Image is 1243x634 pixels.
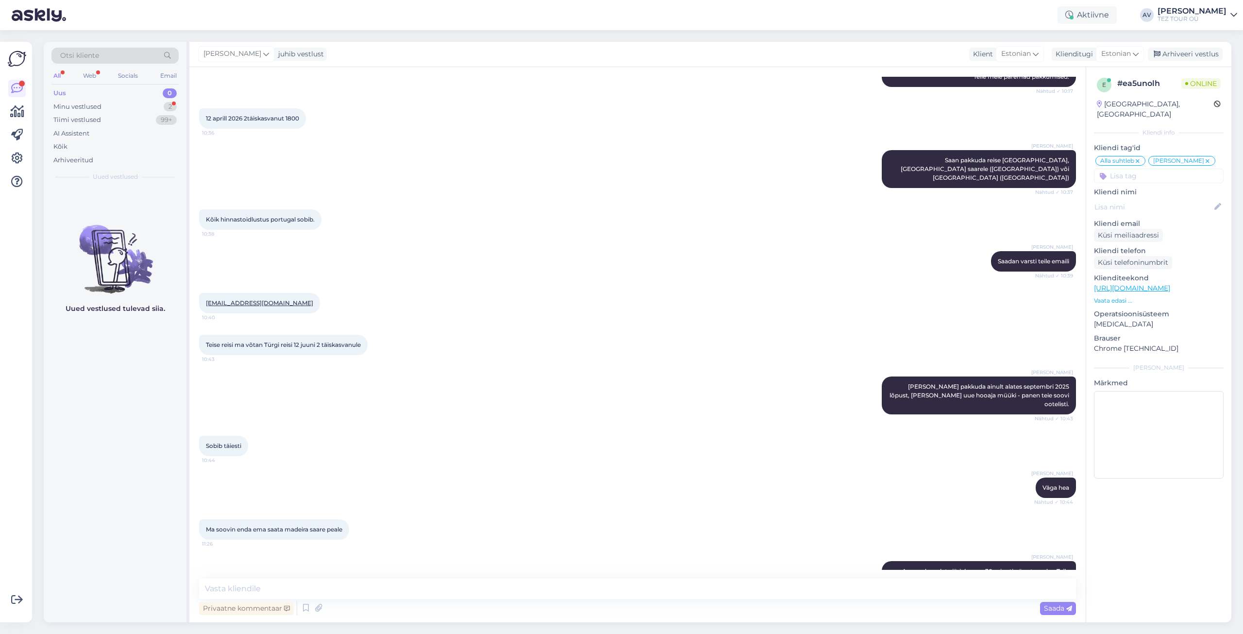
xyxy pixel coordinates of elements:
[53,115,101,125] div: Tiimi vestlused
[901,156,1071,181] span: Saan pakkuda reise [GEOGRAPHIC_DATA], [GEOGRAPHIC_DATA] saarele ([GEOGRAPHIC_DATA]) või [GEOGRAPH...
[1102,81,1106,88] span: e
[1035,272,1073,279] span: Nähtud ✓ 10:39
[202,230,238,238] span: 10:38
[1117,78,1181,89] div: # ea5unolh
[1094,378,1224,388] p: Märkmed
[44,207,186,295] img: No chats
[202,129,238,137] span: 10:36
[1181,78,1221,89] span: Online
[1031,369,1073,376] span: [PERSON_NAME]
[998,257,1069,265] span: Saadan varsti teile emaili
[1153,158,1204,164] span: [PERSON_NAME]
[53,102,101,112] div: Minu vestlused
[164,102,177,112] div: 2
[1094,343,1224,354] p: Chrome [TECHNICAL_ID]
[1094,187,1224,197] p: Kliendi nimi
[1158,7,1226,15] div: [PERSON_NAME]
[1094,363,1224,372] div: [PERSON_NAME]
[51,69,63,82] div: All
[1094,246,1224,256] p: Kliendi telefon
[206,299,313,307] a: [EMAIL_ADDRESS][DOMAIN_NAME]
[1094,319,1224,329] p: [MEDICAL_DATA]
[1001,49,1031,59] span: Estonian
[1094,128,1224,137] div: Kliendi info
[1158,15,1226,23] div: TEZ TOUR OÜ
[1031,553,1073,561] span: [PERSON_NAME]
[8,50,26,68] img: Askly Logo
[158,69,179,82] div: Email
[1094,169,1224,183] input: Lisa tag
[60,51,99,61] span: Otsi kliente
[1058,6,1117,24] div: Aktiivne
[93,172,138,181] span: Uued vestlused
[1094,256,1172,269] div: Küsi telefoninumbrit
[53,155,93,165] div: Arhiveeritud
[1094,309,1224,319] p: Operatsioonisüsteem
[156,115,177,125] div: 99+
[203,49,261,59] span: [PERSON_NAME]
[902,567,1071,583] span: Arusaadav, olete järjekorras, 30 minuti pärast saadan Teile pakkumised
[969,49,993,59] div: Klient
[1042,484,1069,491] span: Väga hea
[1148,48,1223,61] div: Arhiveeri vestlus
[1034,498,1073,506] span: Nähtud ✓ 10:44
[1044,604,1072,613] span: Saada
[1100,158,1134,164] span: Alla suhtleb
[1101,49,1131,59] span: Estonian
[206,526,342,533] span: Ma soovin enda ema saata madeira saare peale
[1035,415,1073,422] span: Nähtud ✓ 10:43
[66,304,165,314] p: Uued vestlused tulevad siia.
[274,49,324,59] div: juhib vestlust
[1097,99,1214,120] div: [GEOGRAPHIC_DATA], [GEOGRAPHIC_DATA]
[1031,470,1073,477] span: [PERSON_NAME]
[1094,229,1163,242] div: Küsi meiliaadressi
[1094,333,1224,343] p: Brauser
[1094,296,1224,305] p: Vaata edasi ...
[206,115,299,122] span: 12 aprill 2026 2täiskasvanut 1800
[1094,202,1212,212] input: Lisa nimi
[1158,7,1237,23] a: [PERSON_NAME]TEZ TOUR OÜ
[53,129,89,138] div: AI Assistent
[163,88,177,98] div: 0
[202,457,238,464] span: 10:44
[1094,284,1170,292] a: [URL][DOMAIN_NAME]
[53,88,66,98] div: Uus
[1094,273,1224,283] p: Klienditeekond
[53,142,67,152] div: Kõik
[199,602,294,615] div: Privaatne kommentaar
[1094,143,1224,153] p: Kliendi tag'id
[1031,142,1073,150] span: [PERSON_NAME]
[116,69,140,82] div: Socials
[1140,8,1154,22] div: AV
[1031,243,1073,251] span: [PERSON_NAME]
[1052,49,1093,59] div: Klienditugi
[206,341,361,348] span: Teise reisi ma võtan Türgi reisi 12 juuni 2 täiskasvanule
[202,540,238,548] span: 11:26
[202,356,238,363] span: 10:43
[1036,87,1073,95] span: Nähtud ✓ 10:17
[206,216,315,223] span: Kõik hinnastoidlustus portugal sobib.
[202,314,238,321] span: 10:40
[890,383,1071,408] span: [PERSON_NAME] pakkuda ainult alates septembri 2025 lõpust, [PERSON_NAME] uue hooaja müüki - panen...
[1094,219,1224,229] p: Kliendi email
[81,69,98,82] div: Web
[206,442,241,449] span: Sobib täiesti
[1035,188,1073,196] span: Nähtud ✓ 10:37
